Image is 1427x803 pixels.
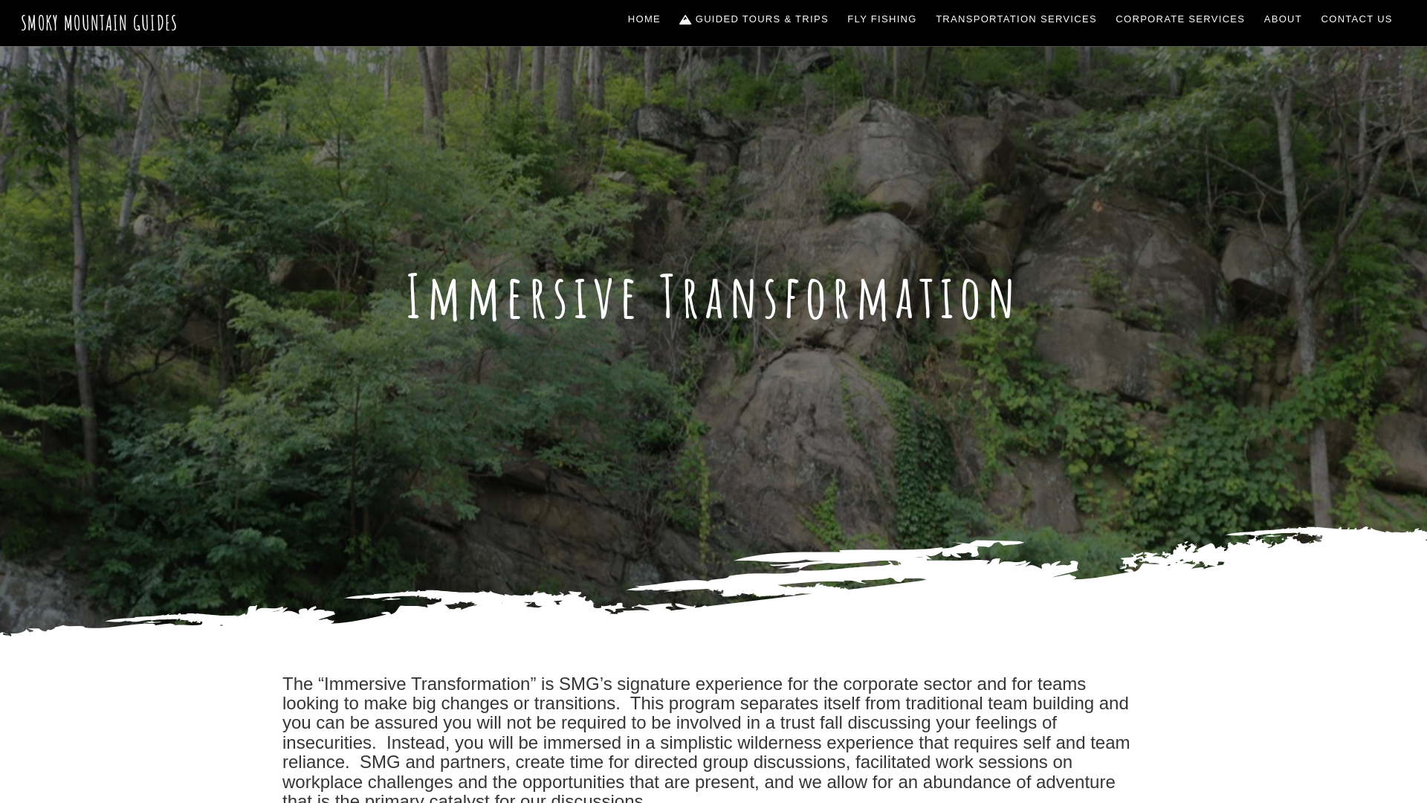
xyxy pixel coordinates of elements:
a: Guided Tours & Trips [674,4,835,35]
a: Contact Us [1316,4,1399,35]
a: Fly Fishing [842,4,923,35]
a: Smoky Mountain Guides [21,10,178,35]
a: Home [622,4,667,35]
a: Corporate Services [1110,4,1252,35]
a: About [1258,4,1308,35]
a: Transportation Services [930,4,1102,35]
